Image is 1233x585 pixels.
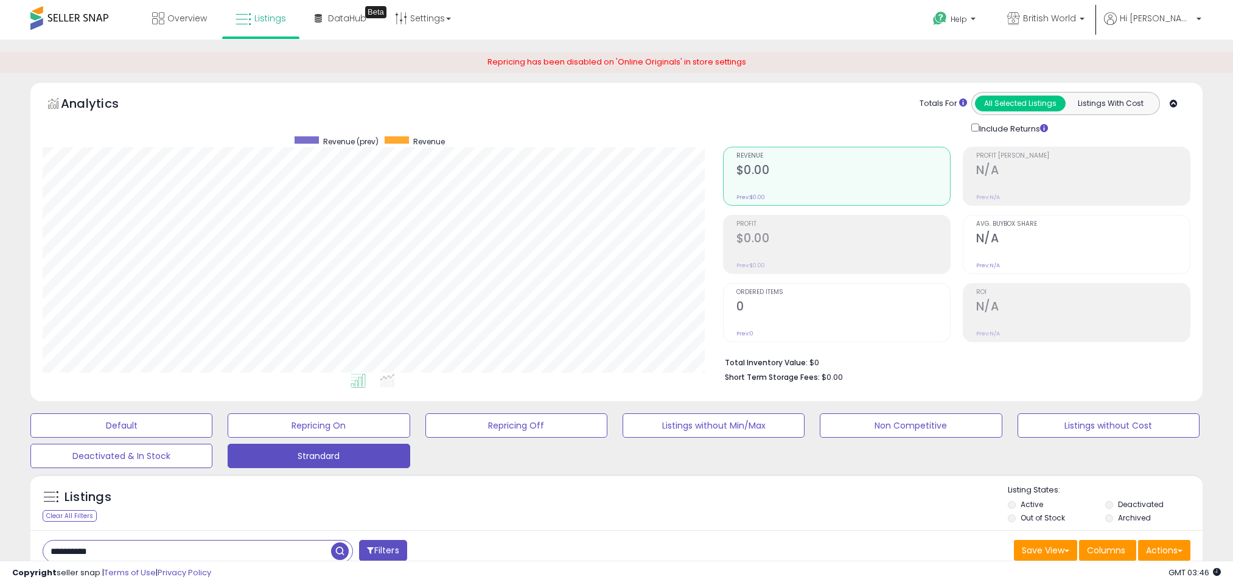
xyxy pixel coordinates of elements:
a: Privacy Policy [158,567,211,578]
div: Totals For [920,98,967,110]
b: Short Term Storage Fees: [725,372,820,382]
button: Save View [1014,540,1077,561]
span: Revenue [736,153,950,159]
strong: Copyright [12,567,57,578]
small: Prev: $0.00 [736,194,765,201]
button: Repricing On [228,413,410,438]
div: Clear All Filters [43,510,97,522]
li: $0 [725,354,1181,369]
label: Active [1021,499,1043,510]
p: Listing States: [1008,485,1203,496]
small: Prev: N/A [976,330,1000,337]
span: 2025-10-14 03:46 GMT [1168,567,1221,578]
h5: Analytics [61,95,142,115]
div: seller snap | | [12,567,211,579]
button: All Selected Listings [975,96,1066,111]
span: Columns [1087,544,1125,556]
h5: Listings [65,489,111,506]
span: Profit [736,221,950,228]
span: British World [1023,12,1076,24]
div: Include Returns [962,121,1063,135]
button: Strandard [228,444,410,468]
button: Default [30,413,212,438]
button: Listings without Cost [1018,413,1200,438]
button: Columns [1079,540,1136,561]
span: Hi [PERSON_NAME] [1120,12,1193,24]
span: Overview [167,12,207,24]
h2: N/A [976,163,1190,180]
small: Prev: N/A [976,194,1000,201]
small: Prev: $0.00 [736,262,765,269]
h2: $0.00 [736,163,950,180]
a: Hi [PERSON_NAME] [1104,12,1201,40]
label: Out of Stock [1021,513,1065,523]
h2: $0.00 [736,231,950,248]
span: $0.00 [822,371,843,383]
span: Profit [PERSON_NAME] [976,153,1190,159]
span: DataHub [328,12,366,24]
small: Prev: 0 [736,330,753,337]
button: Repricing Off [425,413,607,438]
b: Total Inventory Value: [725,357,808,368]
button: Filters [359,540,407,561]
button: Non Competitive [820,413,1002,438]
a: Help [923,2,988,40]
span: Revenue [413,136,445,147]
a: Terms of Use [104,567,156,578]
h2: 0 [736,300,950,316]
span: Listings [254,12,286,24]
label: Deactivated [1118,499,1164,510]
span: ROI [976,289,1190,296]
button: Listings With Cost [1065,96,1156,111]
i: Get Help [932,11,948,26]
h2: N/A [976,300,1190,316]
span: Avg. Buybox Share [976,221,1190,228]
label: Archived [1118,513,1151,523]
button: Deactivated & In Stock [30,444,212,468]
span: Help [951,14,967,24]
div: Tooltip anchor [365,6,386,18]
span: Repricing has been disabled on 'Online Originals' in store settings [487,56,746,68]
h2: N/A [976,231,1190,248]
span: Ordered Items [736,289,950,296]
button: Listings without Min/Max [623,413,805,438]
span: Revenue (prev) [323,136,379,147]
button: Actions [1138,540,1190,561]
small: Prev: N/A [976,262,1000,269]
